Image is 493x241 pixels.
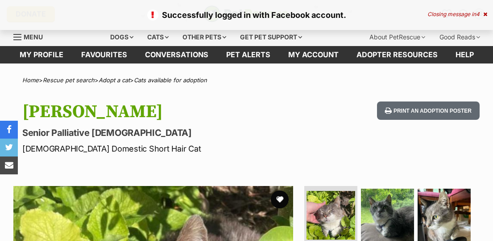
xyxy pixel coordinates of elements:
[427,11,487,17] div: Closing message in
[307,191,355,240] img: Photo of Penny
[22,101,302,122] h1: [PERSON_NAME]
[433,28,486,46] div: Good Reads
[22,76,39,84] a: Home
[13,28,49,44] a: Menu
[377,101,480,120] button: Print an adoption poster
[134,76,207,84] a: Cats available for adoption
[72,46,136,63] a: Favourites
[99,76,130,84] a: Adopt a cat
[271,190,289,208] button: favourite
[22,143,302,155] p: [DEMOGRAPHIC_DATA] Domestic Short Hair Cat
[217,46,279,63] a: Pet alerts
[279,46,348,63] a: My account
[104,28,140,46] div: Dogs
[363,28,431,46] div: About PetRescue
[476,11,480,17] span: 4
[24,33,43,41] span: Menu
[447,46,483,63] a: Help
[348,46,447,63] a: Adopter resources
[234,28,308,46] div: Get pet support
[43,76,95,84] a: Rescue pet search
[9,9,484,21] p: Successfully logged in with Facebook account.
[22,127,302,139] p: Senior Palliative [DEMOGRAPHIC_DATA]
[141,28,175,46] div: Cats
[176,28,232,46] div: Other pets
[136,46,217,63] a: conversations
[11,46,72,63] a: My profile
